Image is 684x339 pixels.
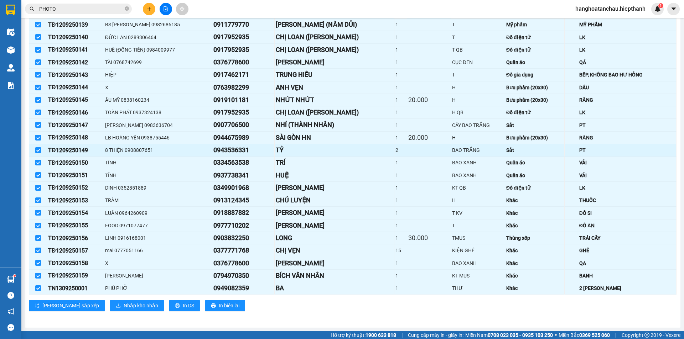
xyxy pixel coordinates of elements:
[47,244,104,257] td: TĐ1209250157
[275,18,394,31] td: HÀ NGUYỄN (NĂM DỦI)
[275,106,394,119] td: CHỊ LOAN (THANH HÒA)
[276,183,393,193] div: [PERSON_NAME]
[275,219,394,232] td: KIM HAI
[47,232,104,244] td: TĐ1209250156
[452,33,504,41] div: T
[7,64,15,71] img: warehouse-icon
[276,120,393,130] div: NHÍ (THÀNH NHÂN)
[116,303,121,309] span: download
[276,170,393,180] div: HUỆ
[452,222,504,229] div: T
[275,169,394,182] td: HUỆ
[452,58,504,66] div: CỤC ĐEN
[213,95,273,105] div: 0919101181
[30,6,35,11] span: search
[395,46,406,54] div: 1
[47,144,104,157] td: TĐ1209250149
[48,158,103,167] div: TĐ1209250150
[143,3,155,15] button: plus
[506,21,563,28] div: Mỹ phẩm
[395,159,406,166] div: 1
[47,157,104,169] td: TĐ1209250150
[48,95,103,104] div: TĐ1209250145
[212,169,275,182] td: 0937738341
[579,196,675,204] div: THUỐC
[275,182,394,194] td: DƯƠNG THANH HOÁ
[275,56,394,69] td: NGỌC THẢO
[212,106,275,119] td: 0917952935
[579,209,675,217] div: ĐỒ SI
[212,56,275,69] td: 0376778600
[48,284,103,293] div: TN1309250001
[213,258,273,268] div: 0376778600
[105,196,211,204] div: TRÂM
[276,95,393,105] div: NHỨT NHỨT
[160,3,172,15] button: file-add
[579,259,675,267] div: QA
[452,146,504,154] div: BAO TRẮNG
[452,108,504,116] div: H QB
[213,107,273,117] div: 0917952935
[670,6,677,12] span: caret-down
[175,303,180,309] span: printer
[506,184,563,192] div: Đồ điện tử
[579,84,675,91] div: DẤU
[219,302,239,309] span: In biên lai
[395,121,406,129] div: 1
[506,209,563,217] div: Khác
[395,222,406,229] div: 1
[506,58,563,66] div: Quần áo
[506,71,563,79] div: Đồ gia dụng
[452,284,504,292] div: THƯ
[213,208,273,218] div: 0918887882
[47,132,104,144] td: TĐ1209250148
[275,257,394,270] td: NGỌC THẢO
[105,259,211,267] div: X
[276,145,393,155] div: TỶ
[213,133,273,143] div: 0944675989
[395,196,406,204] div: 1
[47,106,104,119] td: TĐ1209250146
[654,6,661,12] img: icon-new-feature
[579,46,675,54] div: LK
[7,28,15,36] img: warehouse-icon
[213,195,273,205] div: 0913124345
[506,222,563,229] div: Khác
[47,94,104,106] td: TĐ1209250145
[212,207,275,219] td: 0918887882
[506,247,563,254] div: Khác
[408,233,436,243] div: 30.000
[579,247,675,254] div: GHẾ
[48,221,103,230] div: TĐ1209250155
[212,119,275,131] td: 0907706500
[213,20,273,30] div: 0911779770
[7,292,14,299] span: question-circle
[276,20,393,30] div: [PERSON_NAME] (NĂM DỦI)
[276,32,393,42] div: CHỊ LOAN ([PERSON_NAME])
[212,132,275,144] td: 0944675989
[47,69,104,81] td: TĐ1209250143
[275,94,394,106] td: NHỨT NHỨT
[48,108,103,117] div: TĐ1209250146
[7,276,15,283] img: warehouse-icon
[452,247,504,254] div: KIỆN GHẾ
[395,108,406,116] div: 1
[212,157,275,169] td: 0334563538
[212,31,275,43] td: 0917952935
[276,195,393,205] div: CHÚ LUYỆN
[366,332,396,338] strong: 1900 633 818
[506,196,563,204] div: Khác
[124,302,158,309] span: Nhập kho nhận
[47,270,104,282] td: TĐ1209250159
[105,33,211,41] div: ĐỨC LAN 0289306464
[213,45,273,55] div: 0917952935
[275,207,394,219] td: LÂM VIÊN
[395,134,406,142] div: 1
[331,331,396,339] span: Hỗ trợ kỹ thuật:
[275,69,394,81] td: TRUNG HIẾU
[276,233,393,243] div: LONG
[105,108,211,116] div: TOÀN PHÁT 0937324138
[506,84,563,91] div: Bưu phẩm (20x30)
[105,58,211,66] div: TÀI 0768742699
[452,71,504,79] div: T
